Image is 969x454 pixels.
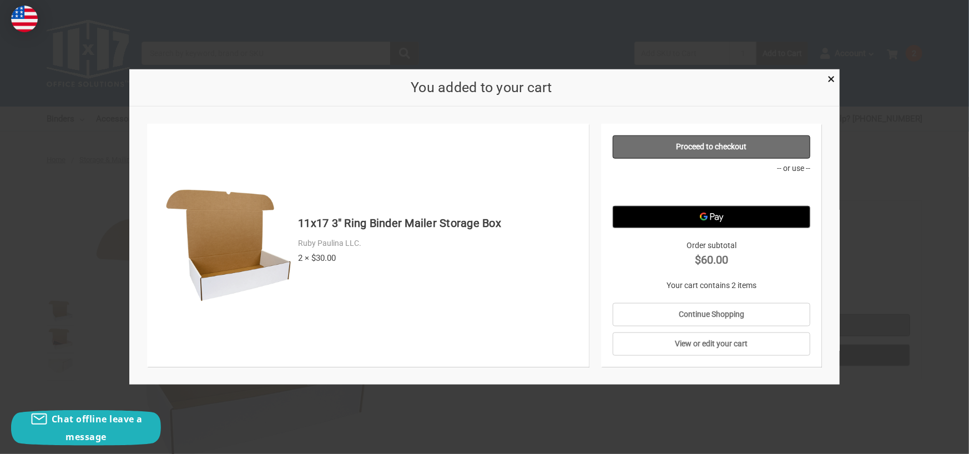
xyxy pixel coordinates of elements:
p: -- or use -- [613,163,811,174]
strong: $60.00 [613,251,811,268]
a: Continue Shopping [613,303,811,326]
button: Chat offline leave a message [11,410,161,446]
div: 2 × $30.00 [298,252,578,265]
button: Google Pay [613,206,811,228]
h2: You added to your cart [147,77,816,98]
span: × [827,71,835,87]
img: 11x17 3" Ring Binder Mailer Storage Box [164,181,292,310]
iframe: PayPal-paypal [613,178,811,200]
a: Close [825,72,837,84]
div: Order subtotal [613,240,811,268]
a: View or edit your cart [613,332,811,356]
div: Ruby Paulina LLC. [298,238,578,249]
a: Proceed to checkout [613,135,811,159]
img: duty and tax information for United States [11,6,38,32]
h4: 11x17 3" Ring Binder Mailer Storage Box [298,215,578,231]
p: Your cart contains 2 items [613,280,811,291]
span: Chat offline leave a message [52,413,143,443]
